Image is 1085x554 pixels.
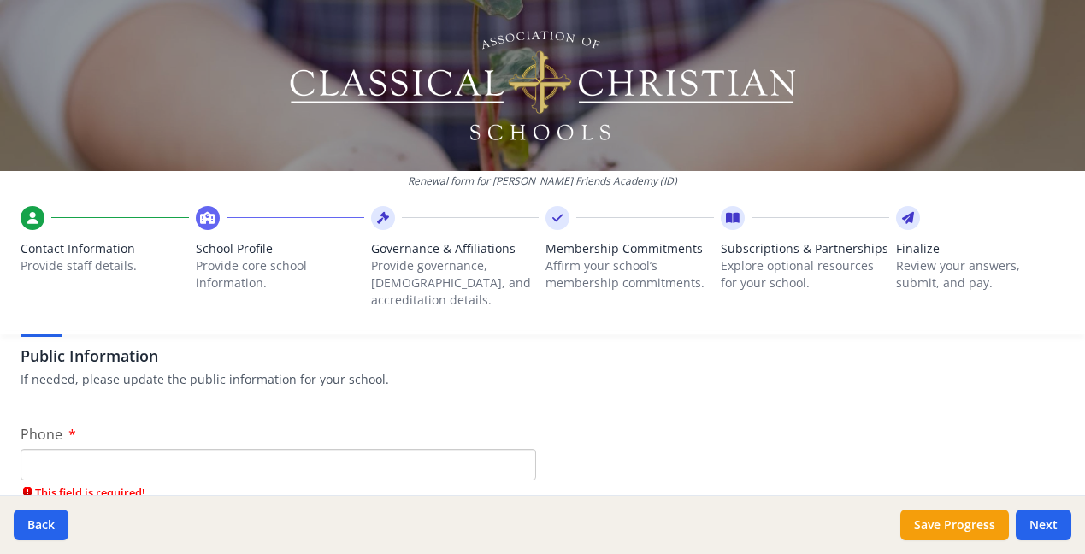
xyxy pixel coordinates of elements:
[21,257,189,274] p: Provide staff details.
[721,240,889,257] span: Subscriptions & Partnerships
[286,26,799,145] img: Logo
[21,371,1064,388] p: If needed, please update the public information for your school.
[545,240,714,257] span: Membership Commitments
[896,257,1064,292] p: Review your answers, submit, and pay.
[371,257,540,309] p: Provide governance, [DEMOGRAPHIC_DATA], and accreditation details.
[196,257,364,292] p: Provide core school information.
[545,257,714,292] p: Affirm your school’s membership commitments.
[21,425,62,444] span: Phone
[1016,510,1071,540] button: Next
[721,257,889,292] p: Explore optional resources for your school.
[196,240,364,257] span: School Profile
[21,240,189,257] span: Contact Information
[21,344,1064,368] h3: Public Information
[896,240,1064,257] span: Finalize
[21,485,536,501] span: This field is required!
[371,240,540,257] span: Governance & Affiliations
[14,510,68,540] button: Back
[900,510,1009,540] button: Save Progress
